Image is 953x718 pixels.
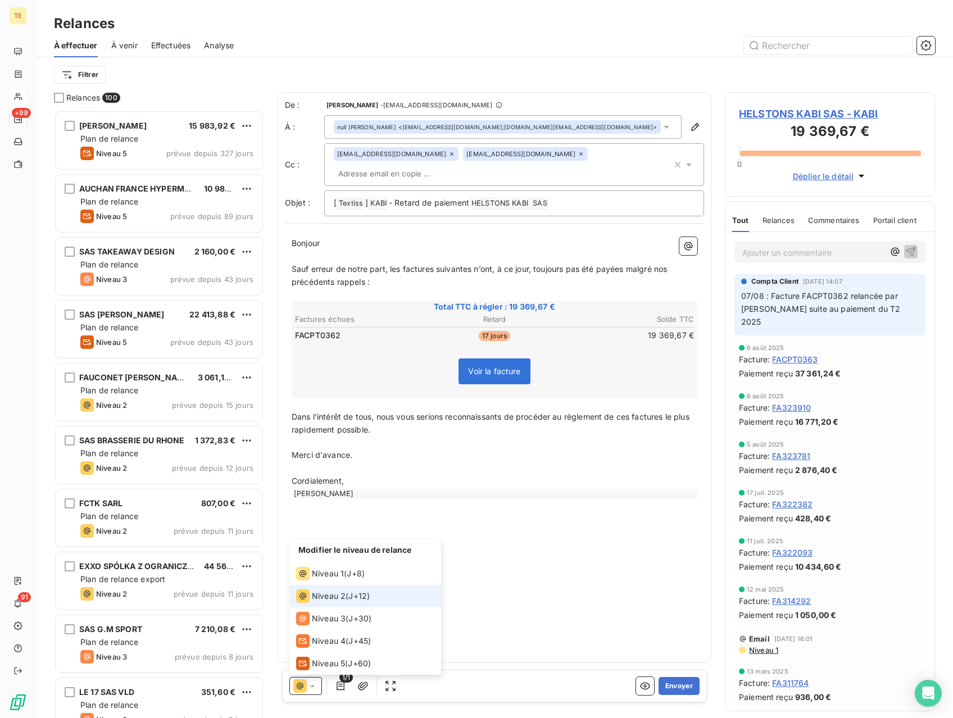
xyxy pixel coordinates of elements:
[739,609,793,621] span: Paiement reçu
[201,687,235,697] span: 351,60 €
[170,212,253,221] span: prévue depuis 89 jours
[80,322,138,332] span: Plan de relance
[803,278,842,285] span: [DATE] 14:07
[739,595,770,607] span: Facture :
[204,40,234,51] span: Analyse
[795,367,841,379] span: 37 361,24 €
[795,464,838,476] span: 2 876,40 €
[312,568,344,579] span: Niveau 1
[12,108,31,118] span: +99
[172,463,253,472] span: prévue depuis 12 jours
[298,545,411,555] span: Modifier le niveau de relance
[294,313,427,325] th: Factures échues
[562,313,695,325] th: Solde TTC
[80,385,138,395] span: Plan de relance
[312,635,346,647] span: Niveau 4
[747,668,788,675] span: 13 mars 2025
[66,92,100,103] span: Relances
[470,197,549,210] span: HELSTONS KABI SAS
[739,512,793,524] span: Paiement reçu
[772,498,813,510] span: FA322382
[293,301,696,312] span: Total TTC à régler : 19 369,67 €
[80,700,138,710] span: Plan de relance
[389,198,469,207] span: - Retard de paiement
[739,353,770,365] span: Facture :
[80,197,138,206] span: Plan de relance
[285,121,324,133] label: À :
[739,450,770,462] span: Facture :
[174,589,253,598] span: prévue depuis 11 jours
[739,547,770,558] span: Facture :
[96,463,127,472] span: Niveau 2
[739,691,793,703] span: Paiement reçu
[9,7,27,25] div: TE
[339,672,353,683] span: 1/1
[9,110,26,128] a: +99
[348,613,371,624] span: J+30 )
[749,634,770,643] span: Email
[194,247,236,256] span: 2 160,00 €
[732,216,749,225] span: Tout
[54,66,106,84] button: Filtrer
[189,310,235,319] span: 22 413,88 €
[204,561,252,571] span: 44 563,25 €
[111,40,138,51] span: À venir
[151,40,191,51] span: Effectuées
[468,366,520,376] span: Voir la facture
[380,102,492,108] span: - [EMAIL_ADDRESS][DOMAIN_NAME]
[739,402,770,413] span: Facture :
[747,344,784,351] span: 6 août 2025
[772,547,813,558] span: FA322093
[739,121,921,144] h3: 19 369,67 €
[174,526,253,535] span: prévue depuis 11 jours
[739,498,770,510] span: Facture :
[175,652,253,661] span: prévue depuis 8 jours
[326,102,378,108] span: [PERSON_NAME]
[747,441,784,448] span: 5 août 2025
[312,590,346,602] span: Niveau 2
[170,338,253,347] span: prévue depuis 43 jours
[337,197,365,210] span: Textiss
[54,40,98,51] span: À effectuer
[744,37,913,54] input: Rechercher
[204,184,251,193] span: 10 986,66 €
[348,635,371,647] span: J+45 )
[201,498,235,508] span: 807,00 €
[54,110,264,718] div: grid
[772,595,811,607] span: FA314292
[9,693,27,711] img: Logo LeanPay
[747,489,784,496] span: 17 juil. 2025
[795,609,837,621] span: 1 050,00 €
[166,149,253,158] span: prévue depuis 327 jours
[296,567,365,580] div: (
[292,476,344,485] span: Cordialement,
[659,677,700,695] button: Envoyer
[795,416,839,428] span: 16 771,20 €
[772,353,818,365] span: FACPT0363
[763,216,795,225] span: Relances
[795,512,831,524] span: 428,40 €
[795,691,831,703] span: 936,00 €
[96,652,127,661] span: Niveau 3
[873,216,916,225] span: Portail client
[285,99,324,111] span: De :
[96,401,127,410] span: Niveau 2
[96,212,127,221] span: Niveau 5
[96,526,127,535] span: Niveau 2
[312,613,346,624] span: Niveau 3
[337,123,396,131] span: null [PERSON_NAME]
[795,561,842,572] span: 10 434,60 €
[195,624,236,634] span: 7 210,08 €
[195,435,236,445] span: 1 372,83 €
[79,184,251,193] span: AUCHAN FRANCE HYPERMARCHE AHYPER2
[747,586,784,593] span: 12 mai 2025
[170,275,253,284] span: prévue depuis 43 jours
[79,372,192,382] span: FAUCONET [PERSON_NAME]
[772,677,809,689] span: FA311764
[96,338,127,347] span: Niveau 5
[739,677,770,689] span: Facture :
[808,216,860,225] span: Commentaires
[348,590,370,602] span: J+12 )
[296,634,371,648] div: (
[737,160,742,169] span: 0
